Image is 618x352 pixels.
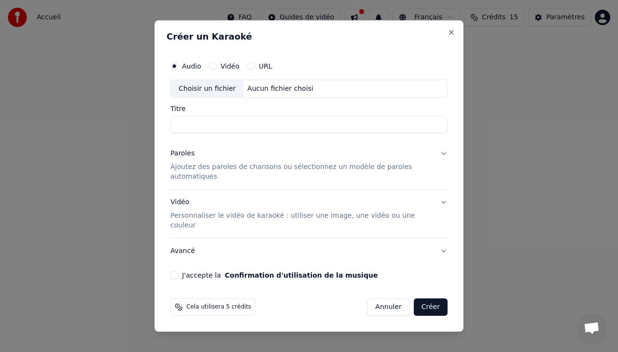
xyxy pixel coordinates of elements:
[170,190,448,239] button: VidéoPersonnaliser le vidéo de karaoké : utiliser une image, une vidéo ou une couleur
[170,106,448,113] label: Titre
[170,149,195,159] div: Paroles
[414,298,448,316] button: Créer
[170,141,448,190] button: ParolesAjoutez des paroles de chansons ou sélectionnez un modèle de paroles automatiques
[170,198,432,231] div: Vidéo
[171,80,243,98] div: Choisir un fichier
[186,303,251,311] span: Cela utilisera 5 crédits
[167,32,451,41] h2: Créer un Karaoké
[182,63,201,70] label: Audio
[170,211,432,230] p: Personnaliser le vidéo de karaoké : utiliser une image, une vidéo ou une couleur
[243,84,317,94] div: Aucun fichier choisi
[182,272,378,279] label: J'accepte la
[225,272,378,279] button: J'accepte la
[259,63,272,70] label: URL
[170,163,432,182] p: Ajoutez des paroles de chansons ou sélectionnez un modèle de paroles automatiques
[221,63,239,70] label: Vidéo
[367,298,409,316] button: Annuler
[170,239,448,264] button: Avancé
